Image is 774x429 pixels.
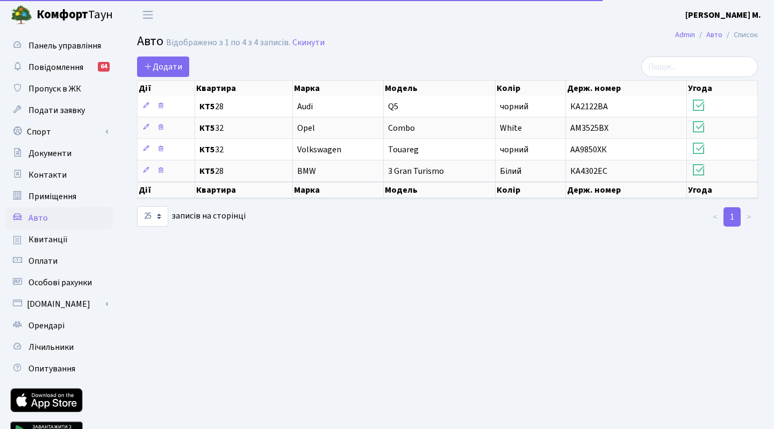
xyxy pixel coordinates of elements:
[5,164,113,186] a: Контакти
[199,102,288,111] span: 28
[28,363,75,375] span: Опитування
[37,6,113,24] span: Таун
[134,6,161,24] button: Переключити навігацію
[675,29,695,40] a: Admin
[137,206,168,227] select: записів на сторінці
[144,61,182,73] span: Додати
[641,57,758,77] input: Пошук...
[28,320,64,332] span: Орендарі
[28,277,92,289] span: Особові рахунки
[195,81,293,96] th: Квартира
[5,293,113,315] a: [DOMAIN_NAME]
[388,144,419,156] span: Touareg
[137,57,189,77] a: Додати
[28,255,58,267] span: Оплати
[5,121,113,143] a: Спорт
[28,212,48,224] span: Авто
[5,250,113,272] a: Оплати
[5,35,113,57] a: Панель управління
[687,182,758,198] th: Угода
[199,124,288,132] span: 32
[5,229,113,250] a: Квитанції
[138,182,195,198] th: Дії
[5,336,113,358] a: Лічильники
[138,81,195,96] th: Дії
[199,145,288,154] span: 32
[687,81,758,96] th: Угода
[297,144,341,156] span: Volkswagen
[166,38,290,48] div: Відображено з 1 по 4 з 4 записів.
[722,29,758,41] li: Список
[98,62,110,72] div: 64
[723,207,741,227] a: 1
[5,100,113,121] a: Подати заявку
[5,315,113,336] a: Орендарі
[566,182,687,198] th: Держ. номер
[37,6,88,23] b: Комфорт
[297,122,315,134] span: Opel
[199,101,215,112] b: КТ5
[137,32,163,51] span: Авто
[570,101,608,112] span: КА2122ВА
[297,101,313,112] span: Audi
[685,9,761,21] b: [PERSON_NAME] М.
[500,101,528,112] span: чорний
[659,24,774,46] nav: breadcrumb
[706,29,722,40] a: Авто
[384,81,495,96] th: Модель
[5,207,113,229] a: Авто
[293,81,384,96] th: Марка
[28,83,81,95] span: Пропуск в ЖК
[199,122,215,134] b: КТ5
[5,143,113,164] a: Документи
[500,122,522,134] span: White
[5,272,113,293] a: Особові рахунки
[28,40,101,52] span: Панель управління
[496,81,566,96] th: Колір
[496,182,566,198] th: Колір
[388,101,398,112] span: Q5
[566,81,687,96] th: Держ. номер
[500,165,521,177] span: Білий
[28,191,76,202] span: Приміщення
[28,61,83,73] span: Повідомлення
[11,4,32,26] img: logo.png
[28,147,71,159] span: Документи
[685,9,761,22] a: [PERSON_NAME] М.
[570,122,608,134] span: АМ3525ВХ
[5,186,113,207] a: Приміщення
[5,57,113,78] a: Повідомлення64
[199,165,215,177] b: КТ5
[297,165,316,177] span: BMW
[28,104,85,116] span: Подати заявку
[388,165,444,177] span: 3 Gran Turismo
[292,38,325,48] a: Скинути
[5,358,113,379] a: Опитування
[137,206,246,227] label: записів на сторінці
[388,122,415,134] span: Combo
[199,167,288,175] span: 28
[500,144,528,156] span: чорний
[199,144,215,156] b: КТ5
[5,78,113,100] a: Пропуск в ЖК
[28,341,74,353] span: Лічильники
[195,182,293,198] th: Квартира
[28,169,67,181] span: Контакти
[293,182,384,198] th: Марка
[384,182,495,198] th: Модель
[570,144,607,156] span: АА9850ХК
[570,165,607,177] span: КА4302ЕС
[28,234,68,245] span: Квитанції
